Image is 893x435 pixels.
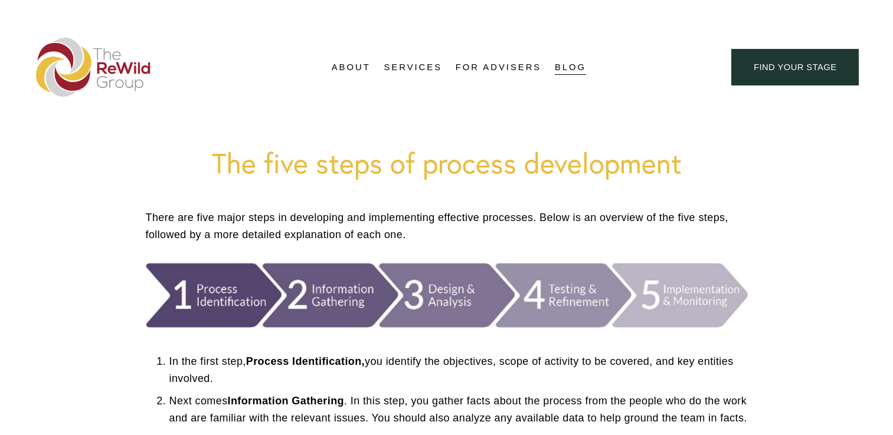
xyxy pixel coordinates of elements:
[332,60,371,75] span: About
[384,58,442,76] a: folder dropdown
[246,355,365,367] strong: Process Identification,
[36,38,152,97] img: The ReWild Group
[332,58,371,76] a: folder dropdown
[228,395,344,407] strong: Information Gathering
[731,49,859,86] a: find your stage
[555,58,586,76] a: Blog
[169,393,748,427] p: Next comes . In this step, you gather facts about the process from the people who do the work and...
[456,58,541,76] a: For Advisers
[384,60,442,75] span: Services
[146,209,748,243] p: There are five major steps in developing and implementing effective processes. Below is an overvi...
[169,353,748,387] p: In the first step, you identify the objectives, scope of activity to be covered, and key entities...
[146,146,748,180] h1: The five steps of process development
